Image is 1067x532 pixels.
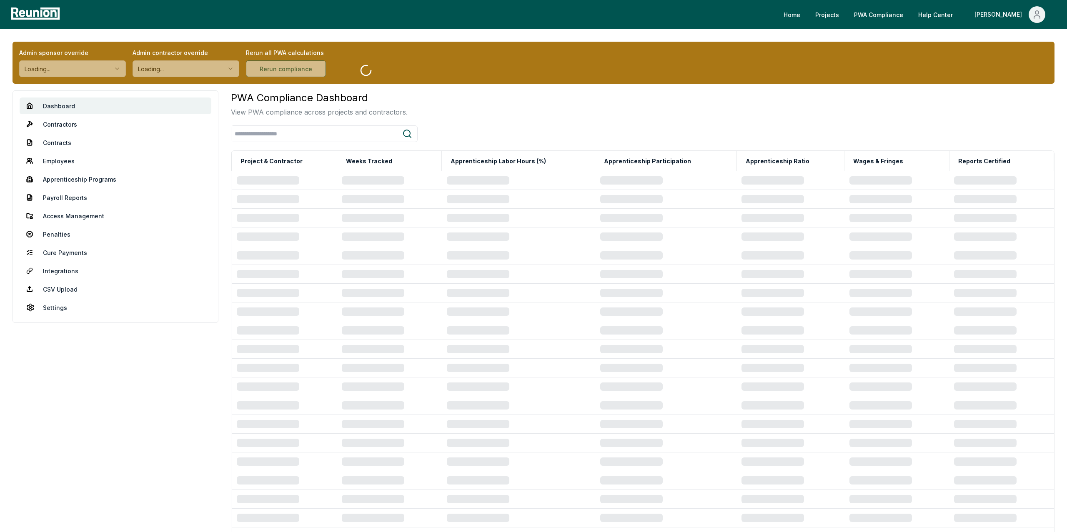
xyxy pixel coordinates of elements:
[20,207,211,224] a: Access Management
[602,153,693,170] button: Apprenticeship Participation
[777,6,1059,23] nav: Main
[968,6,1052,23] button: [PERSON_NAME]
[20,116,211,132] a: Contractors
[231,90,408,105] h3: PWA Compliance Dashboard
[231,107,408,117] p: View PWA compliance across projects and contractors.
[912,6,959,23] a: Help Center
[744,153,811,170] button: Apprenticeship Ratio
[852,153,905,170] button: Wages & Fringes
[20,281,211,297] a: CSV Upload
[20,97,211,114] a: Dashboard
[20,189,211,206] a: Payroll Reports
[19,48,126,57] label: Admin sponsor override
[847,6,910,23] a: PWA Compliance
[20,244,211,261] a: Cure Payments
[20,226,211,242] a: Penalties
[246,48,353,57] label: Rerun all PWA calculations
[20,152,211,169] a: Employees
[20,262,211,279] a: Integrations
[974,6,1025,23] div: [PERSON_NAME]
[20,299,211,316] a: Settings
[133,48,239,57] label: Admin contractor override
[809,6,846,23] a: Projects
[449,153,548,170] button: Apprenticeship Labor Hours (%)
[20,171,211,187] a: Apprenticeship Programs
[239,153,304,170] button: Project & Contractor
[344,153,394,170] button: Weeks Tracked
[20,134,211,151] a: Contracts
[777,6,807,23] a: Home
[957,153,1012,170] button: Reports Certified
